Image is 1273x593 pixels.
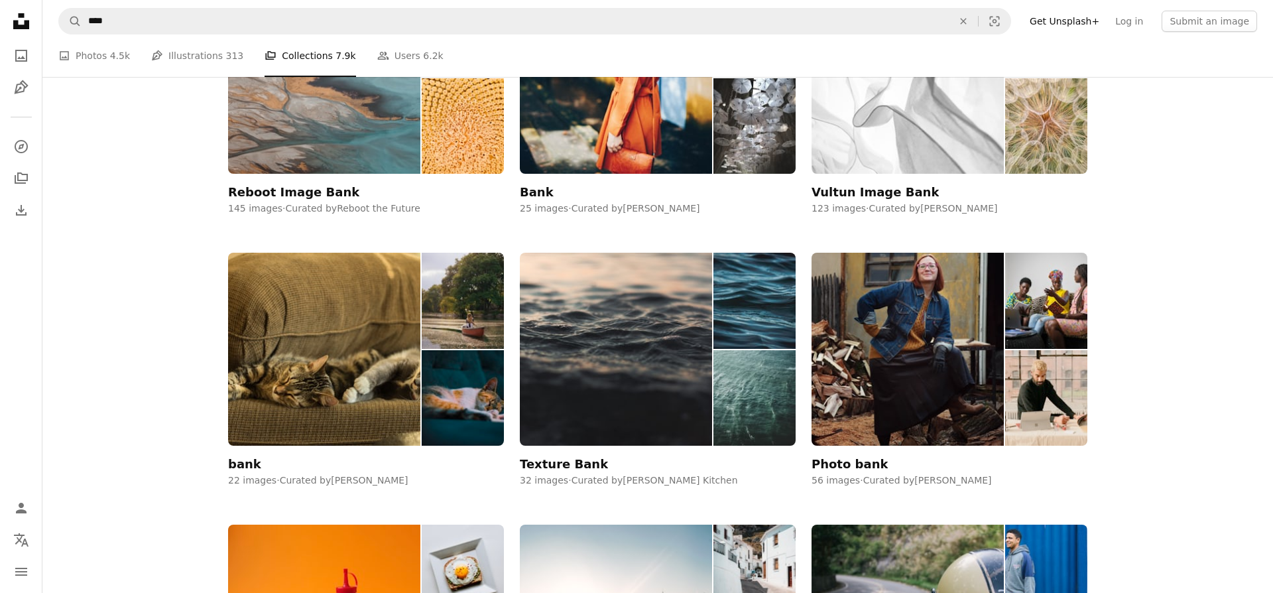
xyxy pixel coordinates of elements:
[8,527,34,553] button: Language
[58,8,1011,34] form: Find visuals sitewide
[422,78,504,174] img: photo-1531736093716-27225c891510
[58,34,130,77] a: Photos 4.5k
[228,474,504,488] div: 22 images · Curated by [PERSON_NAME]
[423,48,443,63] span: 6.2k
[1162,11,1257,32] button: Submit an image
[713,350,796,446] img: photo-1520776174717-a1ea0e6069df
[1107,11,1151,32] a: Log in
[226,48,244,63] span: 313
[8,165,34,192] a: Collections
[812,202,1087,216] div: 123 images · Curated by [PERSON_NAME]
[520,253,796,471] a: Texture Bank
[228,202,504,216] div: 145 images · Curated by Reboot the Future
[979,9,1010,34] button: Visual search
[520,474,796,488] div: 32 images · Curated by [PERSON_NAME] Kitchen
[8,559,34,585] button: Menu
[377,34,444,77] a: Users 6.2k
[1005,253,1087,349] img: photo-1655720357872-ce227e4164ba
[228,184,359,200] div: Reboot Image Bank
[812,474,1087,488] div: 56 images · Curated by [PERSON_NAME]
[812,253,1087,471] a: Photo bank
[228,253,420,446] img: photo-1514511745018-1a24bf434b6c
[228,253,504,471] a: bank
[8,495,34,521] a: Log in / Sign up
[8,197,34,224] a: Download History
[1022,11,1107,32] a: Get Unsplash+
[520,253,712,446] img: photo-1536318015590-7bf4095a08a0
[812,456,888,472] div: Photo bank
[520,456,608,472] div: Texture Bank
[713,78,796,174] img: photo-1546447741-78bab8415c93
[8,42,34,69] a: Photos
[1005,78,1087,174] img: photo-1561148493-89acae53e6a1
[1005,350,1087,446] img: photo-1648747067019-2d1f961d3481
[520,184,554,200] div: Bank
[422,253,504,349] img: photo-1504106479735-824a365a337a
[8,8,34,37] a: Home — Unsplash
[422,350,504,446] img: photo-1568162289961-541a7d3c627e
[812,253,1004,446] img: photo-1521755985926-3433a1d0a769
[228,456,261,472] div: bank
[713,253,796,349] img: photo-1498898733745-c8c6df58e4ba
[59,9,82,34] button: Search Unsplash
[151,34,243,77] a: Illustrations 313
[110,48,130,63] span: 4.5k
[8,74,34,101] a: Illustrations
[949,9,978,34] button: Clear
[8,133,34,160] a: Explore
[520,202,796,216] div: 25 images · Curated by [PERSON_NAME]
[812,184,939,200] div: Vultun Image Bank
